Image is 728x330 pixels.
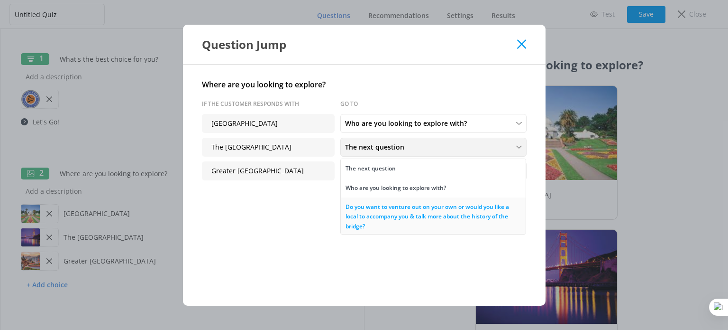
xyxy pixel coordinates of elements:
span: The next question [345,142,410,152]
h4: Where are you looking to explore? [202,79,527,91]
p: [GEOGRAPHIC_DATA] [202,114,335,133]
div: Do you want to venture out on your own or would you like a local to accompany you & talk more abo... [346,202,521,231]
button: Close [517,39,526,49]
div: The next question [346,164,396,173]
div: Who are you looking to explore with? [346,183,446,193]
p: If the customer responds with [202,99,335,108]
div: Question Jump [202,37,518,52]
p: The [GEOGRAPHIC_DATA] [202,138,335,157]
span: Who are you looking to explore with? [345,118,473,129]
p: Go to [340,99,473,108]
p: Greater [GEOGRAPHIC_DATA] [202,161,335,180]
